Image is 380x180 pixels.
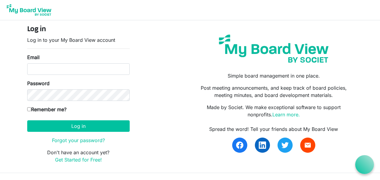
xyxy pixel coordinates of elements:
p: Log in to your My Board View account [27,36,130,44]
img: twitter.svg [281,142,289,149]
p: Simple board management in one place. [194,72,353,79]
div: Spread the word! Tell your friends about My Board View [194,125,353,133]
label: Password [27,80,50,87]
p: Made by Societ. We make exceptional software to support nonprofits. [194,104,353,118]
input: Remember me? [27,107,31,111]
h4: Log in [27,25,130,34]
a: Learn more. [272,112,300,118]
p: Post meeting announcements, and keep track of board policies, meeting minutes, and board developm... [194,84,353,99]
label: Email [27,54,40,61]
img: My Board View Logo [5,2,53,18]
img: my-board-view-societ.svg [214,30,333,67]
span: email [304,142,311,149]
p: Don't have an account yet? [27,149,130,163]
button: Log in [27,120,130,132]
a: Get Started for Free! [55,157,102,163]
label: Remember me? [27,106,67,113]
img: facebook.svg [236,142,243,149]
img: linkedin.svg [259,142,266,149]
a: email [300,138,315,153]
a: Forgot your password? [52,137,105,143]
